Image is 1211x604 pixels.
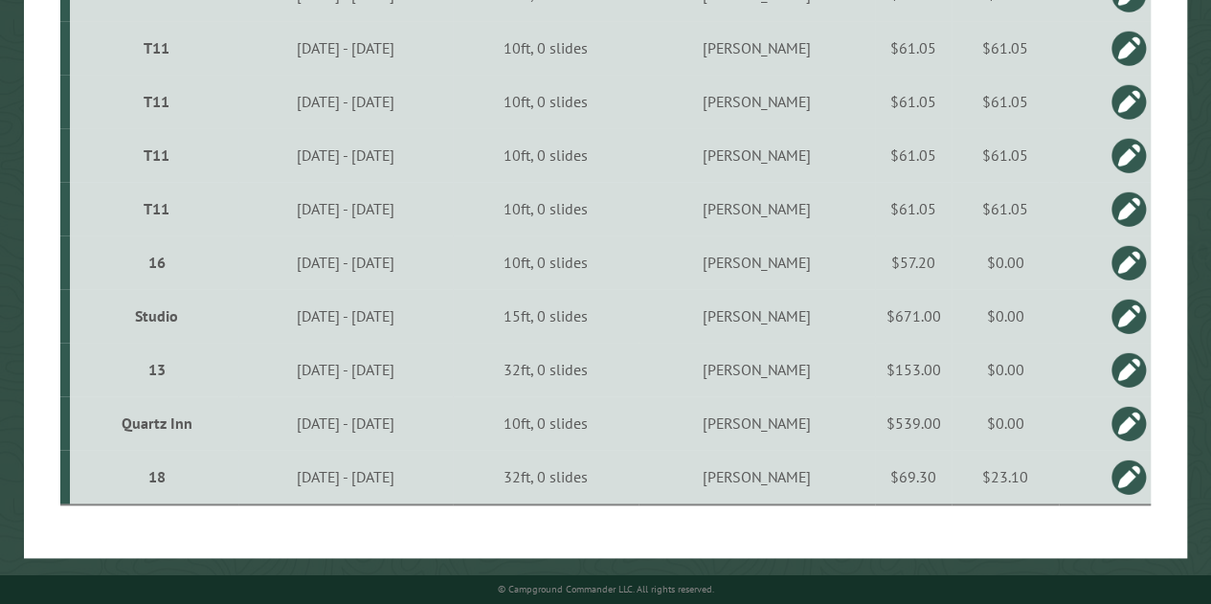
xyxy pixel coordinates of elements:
td: $671.00 [875,289,952,343]
div: T11 [78,145,235,165]
div: 16 [78,253,235,272]
td: $153.00 [875,343,952,396]
div: [DATE] - [DATE] [241,414,449,433]
td: $0.00 [952,396,1059,450]
td: 10ft, 0 slides [453,75,639,128]
td: 32ft, 0 slides [453,450,639,504]
td: $61.05 [875,128,952,182]
td: 10ft, 0 slides [453,21,639,75]
td: [PERSON_NAME] [639,128,874,182]
div: [DATE] - [DATE] [241,38,449,57]
td: [PERSON_NAME] [639,21,874,75]
td: $61.05 [952,21,1059,75]
div: T11 [78,92,235,111]
div: [DATE] - [DATE] [241,253,449,272]
td: 10ft, 0 slides [453,235,639,289]
td: $539.00 [875,396,952,450]
td: [PERSON_NAME] [639,450,874,504]
div: [DATE] - [DATE] [241,145,449,165]
div: Studio [78,306,235,325]
td: 10ft, 0 slides [453,396,639,450]
td: 32ft, 0 slides [453,343,639,396]
td: $61.05 [875,75,952,128]
td: $61.05 [952,182,1059,235]
div: [DATE] - [DATE] [241,467,449,486]
td: $61.05 [952,75,1059,128]
td: $61.05 [875,21,952,75]
div: Quartz Inn [78,414,235,433]
td: $69.30 [875,450,952,504]
td: [PERSON_NAME] [639,235,874,289]
div: [DATE] - [DATE] [241,306,449,325]
div: 18 [78,467,235,486]
div: 13 [78,360,235,379]
div: [DATE] - [DATE] [241,199,449,218]
div: [DATE] - [DATE] [241,360,449,379]
td: [PERSON_NAME] [639,182,874,235]
td: [PERSON_NAME] [639,343,874,396]
td: $0.00 [952,289,1059,343]
td: [PERSON_NAME] [639,289,874,343]
td: $0.00 [952,235,1059,289]
td: [PERSON_NAME] [639,396,874,450]
td: $0.00 [952,343,1059,396]
td: $57.20 [875,235,952,289]
td: $61.05 [875,182,952,235]
td: $23.10 [952,450,1059,504]
div: T11 [78,38,235,57]
small: © Campground Commander LLC. All rights reserved. [497,583,713,595]
td: $61.05 [952,128,1059,182]
div: [DATE] - [DATE] [241,92,449,111]
td: [PERSON_NAME] [639,75,874,128]
td: 10ft, 0 slides [453,182,639,235]
div: T11 [78,199,235,218]
td: 10ft, 0 slides [453,128,639,182]
td: 15ft, 0 slides [453,289,639,343]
